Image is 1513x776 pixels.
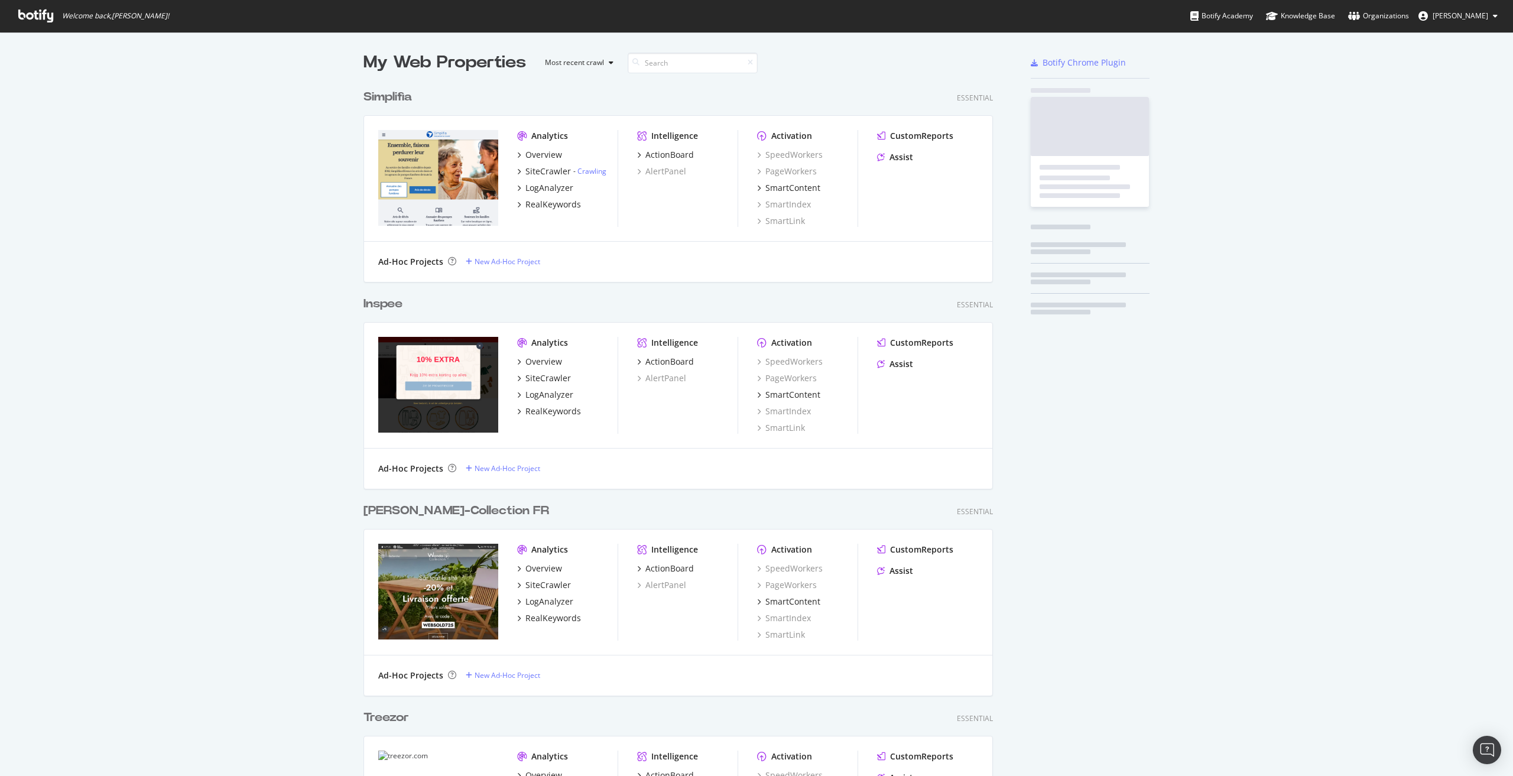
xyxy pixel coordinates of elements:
div: LogAnalyzer [525,182,573,194]
div: LogAnalyzer [525,596,573,608]
div: Open Intercom Messenger [1473,736,1501,764]
a: PageWorkers [757,372,817,384]
a: SmartLink [757,215,805,227]
a: Assist [877,358,913,370]
a: SiteCrawler- Crawling [517,165,606,177]
div: Essential [957,93,993,103]
a: Overview [517,149,562,161]
a: Inspee [363,296,407,313]
div: SiteCrawler [525,372,571,384]
div: Most recent crawl [545,59,604,66]
div: RealKeywords [525,612,581,624]
div: New Ad-Hoc Project [475,463,540,473]
a: SmartContent [757,389,820,401]
div: My Web Properties [363,51,526,74]
input: Search [628,53,758,73]
div: Ad-Hoc Projects [378,463,443,475]
div: Activation [771,751,812,762]
div: - [573,166,606,176]
div: Knowledge Base [1266,10,1335,22]
a: [PERSON_NAME]-Collection FR [363,502,554,520]
div: Treezor [363,709,409,726]
div: LogAnalyzer [525,389,573,401]
a: SpeedWorkers [757,563,823,574]
div: Intelligence [651,130,698,142]
div: Simplifia [363,89,412,106]
div: Assist [889,358,913,370]
a: SmartIndex [757,612,811,624]
div: SmartContent [765,389,820,401]
div: Ad-Hoc Projects [378,256,443,268]
span: Michaël Akalinski [1433,11,1488,21]
a: New Ad-Hoc Project [466,256,540,267]
div: Overview [525,563,562,574]
a: CustomReports [877,751,953,762]
div: New Ad-Hoc Project [475,256,540,267]
div: Overview [525,149,562,161]
a: LogAnalyzer [517,182,573,194]
a: SmartIndex [757,199,811,210]
a: Treezor [363,709,414,726]
div: Intelligence [651,751,698,762]
a: ActionBoard [637,149,694,161]
a: Overview [517,356,562,368]
div: SiteCrawler [525,579,571,591]
a: AlertPanel [637,372,686,384]
div: Essential [957,300,993,310]
div: CustomReports [890,337,953,349]
div: Activation [771,544,812,556]
a: Simplifia [363,89,417,106]
button: [PERSON_NAME] [1409,7,1507,25]
a: SiteCrawler [517,579,571,591]
div: ActionBoard [645,563,694,574]
a: RealKeywords [517,199,581,210]
div: Botify Academy [1190,10,1253,22]
div: Ad-Hoc Projects [378,670,443,681]
img: simplifia.fr [378,130,498,226]
a: Overview [517,563,562,574]
a: RealKeywords [517,612,581,624]
a: SmartIndex [757,405,811,417]
img: www.inspee.com [378,337,498,433]
div: Overview [525,356,562,368]
div: Analytics [531,337,568,349]
div: SiteCrawler [525,165,571,177]
a: SpeedWorkers [757,356,823,368]
a: SpeedWorkers [757,149,823,161]
div: Analytics [531,751,568,762]
div: [PERSON_NAME]-Collection FR [363,502,549,520]
a: PageWorkers [757,165,817,177]
a: SmartLink [757,422,805,434]
a: CustomReports [877,544,953,556]
a: SmartLink [757,629,805,641]
div: Assist [889,565,913,577]
a: Botify Chrome Plugin [1031,57,1126,69]
a: AlertPanel [637,165,686,177]
div: Essential [957,713,993,723]
div: New Ad-Hoc Project [475,670,540,680]
img: www.wanda-collection.com [378,544,498,639]
span: Welcome back, [PERSON_NAME] ! [62,11,169,21]
div: Intelligence [651,337,698,349]
div: Analytics [531,130,568,142]
a: ActionBoard [637,356,694,368]
div: Assist [889,151,913,163]
a: Assist [877,151,913,163]
div: Analytics [531,544,568,556]
a: Assist [877,565,913,577]
a: SmartContent [757,182,820,194]
div: Activation [771,130,812,142]
div: ActionBoard [645,149,694,161]
div: Intelligence [651,544,698,556]
a: New Ad-Hoc Project [466,463,540,473]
